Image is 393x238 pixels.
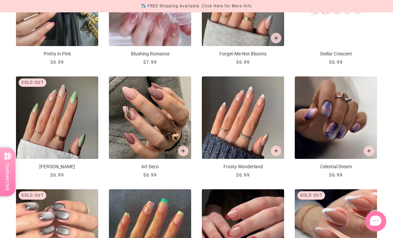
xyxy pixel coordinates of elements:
div: ✈️ FREE Shipping Available. Click Here for More Info [141,3,252,10]
span: $6.99 [50,59,64,65]
span: $6.99 [236,59,250,65]
span: $7.99 [143,59,157,65]
span: $6.99 [50,172,64,178]
span: $6.99 [329,59,343,65]
div: Sold out [297,191,325,200]
a: Kelly Green [16,76,98,179]
span: $6.99 [143,172,157,178]
p: Frosty Wonderland [202,163,284,170]
p: Pretty in Pink [16,50,98,57]
p: Stellar Crescent [295,50,377,57]
p: Blushing Romance [109,50,191,57]
button: Add to cart [364,146,374,156]
a: Art Deco [109,76,191,179]
p: Art Deco [109,163,191,170]
a: Celestial Dream [295,76,377,179]
div: Sold out [19,191,46,200]
a: Frosty Wonderland [202,76,284,179]
span: $6.99 [236,172,250,178]
span: $6.99 [329,172,343,178]
p: [PERSON_NAME] [16,163,98,170]
p: Celestial Dream [295,163,377,170]
p: Forget-Me-Not Blooms [202,50,284,57]
button: Add to cart [178,146,189,156]
button: Add to cart [271,146,281,156]
button: Add to cart [271,33,281,43]
div: Sold out [19,78,46,87]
